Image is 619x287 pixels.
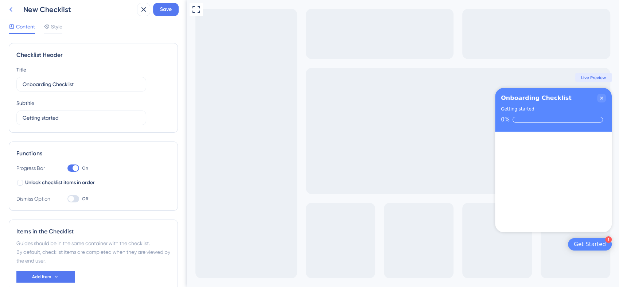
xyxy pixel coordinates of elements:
input: Header 2 [23,114,140,122]
span: Off [82,196,88,202]
input: Header 1 [23,80,140,88]
div: Subtitle [16,99,34,108]
div: Checklist Header [16,51,170,59]
span: Save [160,5,172,14]
div: Checklist Container [308,88,425,232]
button: Save [153,3,179,16]
div: Checklist items [308,132,425,233]
button: Add Item [16,271,75,283]
div: Close Checklist [410,94,419,102]
div: New Checklist [23,4,134,15]
div: 1 [418,236,425,243]
div: Open Get Started checklist, remaining modules: 1 [381,238,425,251]
span: Add Item [32,274,51,280]
div: Items in the Checklist [16,227,170,236]
span: On [82,165,88,171]
span: Content [16,22,35,31]
div: Title [16,65,26,74]
div: Get Started [387,241,419,248]
span: Live Preview [394,75,419,81]
div: Checklist progress: 0% [314,116,419,123]
div: Onboarding Checklist [314,94,385,102]
div: Progress Bar [16,164,53,172]
div: Dismiss Option [16,194,53,203]
div: 0% [314,116,323,123]
div: Functions [16,149,170,158]
span: Style [51,22,62,31]
span: Unlock checklist items in order [25,178,95,187]
div: Guides should be in the same container with the checklist. By default, checklist items are comple... [16,239,170,265]
div: Getting started [314,105,347,113]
